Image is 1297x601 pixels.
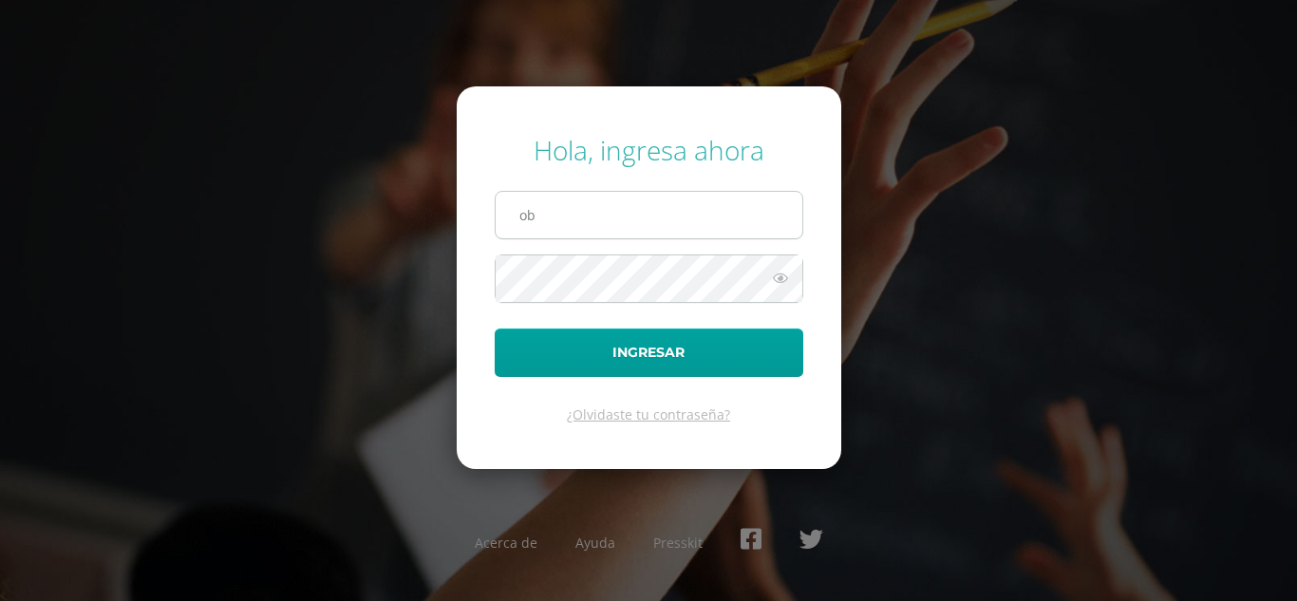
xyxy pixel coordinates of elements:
a: Acerca de [475,534,537,552]
div: Hola, ingresa ahora [495,132,803,168]
input: Correo electrónico o usuario [496,192,802,238]
button: Ingresar [495,329,803,377]
a: Presskit [653,534,703,552]
a: Ayuda [575,534,615,552]
a: ¿Olvidaste tu contraseña? [567,405,730,423]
